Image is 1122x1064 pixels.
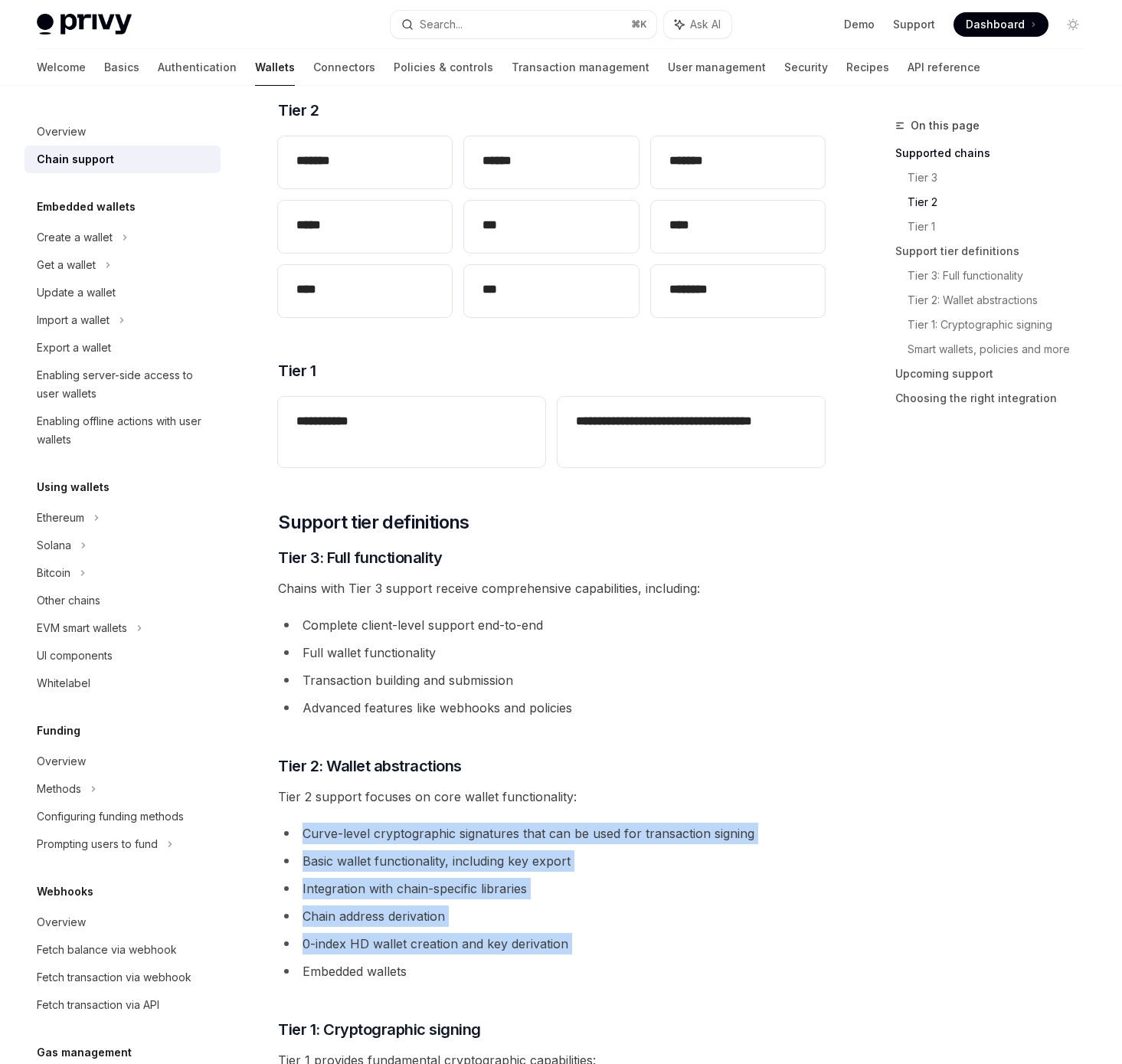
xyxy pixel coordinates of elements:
[278,100,319,121] span: Tier 2
[908,313,1097,337] a: Tier 1: Cryptographic signing
[37,283,116,302] div: Update a wallet
[37,123,86,141] div: Overview
[37,591,100,610] div: Other chains
[846,49,889,86] a: Recipes
[908,49,980,86] a: API reference
[37,339,111,357] div: Export a wallet
[37,913,86,931] div: Overview
[37,412,211,449] div: Enabling offline actions with user wallets
[25,748,221,775] a: Overview
[25,146,221,173] a: Chain support
[37,198,136,216] h5: Embedded wallets
[278,642,825,663] li: Full wallet functionality
[37,509,84,527] div: Ethereum
[908,288,1097,313] a: Tier 2: Wallet abstractions
[37,619,127,637] div: EVM smart wallets
[25,642,221,670] a: UI components
[104,49,139,86] a: Basics
[895,141,1097,165] a: Supported chains
[25,803,221,830] a: Configuring funding methods
[908,337,1097,362] a: Smart wallets, policies and more
[25,279,221,306] a: Update a wallet
[278,547,442,568] span: Tier 3: Full functionality
[512,49,649,86] a: Transaction management
[278,823,825,844] li: Curve-level cryptographic signatures that can be used for transaction signing
[37,968,191,987] div: Fetch transaction via webhook
[37,536,71,555] div: Solana
[37,366,211,403] div: Enabling server-side access to user wallets
[37,228,113,247] div: Create a wallet
[690,17,721,32] span: Ask AI
[911,116,980,135] span: On this page
[37,564,70,582] div: Bitcoin
[278,697,825,719] li: Advanced features like webhooks and policies
[1061,12,1085,37] button: Toggle dark mode
[37,311,110,329] div: Import a wallet
[784,49,828,86] a: Security
[631,18,647,31] span: ⌘ K
[25,362,221,408] a: Enabling server-side access to user wallets
[158,49,237,86] a: Authentication
[908,214,1097,239] a: Tier 1
[664,11,731,38] button: Ask AI
[25,587,221,614] a: Other chains
[278,360,316,381] span: Tier 1
[278,670,825,691] li: Transaction building and submission
[844,17,875,32] a: Demo
[37,14,132,35] img: light logo
[25,991,221,1019] a: Fetch transaction via API
[25,936,221,964] a: Fetch balance via webhook
[37,807,184,826] div: Configuring funding methods
[37,256,96,274] div: Get a wallet
[391,11,657,38] button: Search...⌘K
[37,941,177,959] div: Fetch balance via webhook
[278,933,825,954] li: 0-index HD wallet creation and key derivation
[37,780,81,798] div: Methods
[278,614,825,636] li: Complete client-level support end-to-end
[25,964,221,991] a: Fetch transaction via webhook
[255,49,295,86] a: Wallets
[37,478,110,496] h5: Using wallets
[895,386,1097,411] a: Choosing the right integration
[25,670,221,697] a: Whitelabel
[37,150,114,169] div: Chain support
[25,118,221,146] a: Overview
[278,510,469,535] span: Support tier definitions
[908,264,1097,288] a: Tier 3: Full functionality
[25,908,221,936] a: Overview
[908,190,1097,214] a: Tier 2
[954,12,1048,37] a: Dashboard
[37,835,158,853] div: Prompting users to fund
[895,239,1097,264] a: Support tier definitions
[394,49,493,86] a: Policies & controls
[278,786,825,807] span: Tier 2 support focuses on core wallet functionality:
[313,49,375,86] a: Connectors
[37,1043,132,1062] h5: Gas management
[37,882,93,901] h5: Webhooks
[37,49,86,86] a: Welcome
[895,362,1097,386] a: Upcoming support
[37,647,113,665] div: UI components
[37,996,159,1014] div: Fetch transaction via API
[278,1019,481,1040] span: Tier 1: Cryptographic signing
[25,408,221,453] a: Enabling offline actions with user wallets
[893,17,935,32] a: Support
[420,15,463,34] div: Search...
[278,755,462,777] span: Tier 2: Wallet abstractions
[966,17,1025,32] span: Dashboard
[37,722,80,740] h5: Funding
[668,49,766,86] a: User management
[37,674,90,692] div: Whitelabel
[908,165,1097,190] a: Tier 3
[278,578,825,599] span: Chains with Tier 3 support receive comprehensive capabilities, including:
[25,334,221,362] a: Export a wallet
[278,905,825,927] li: Chain address derivation
[278,878,825,899] li: Integration with chain-specific libraries
[37,752,86,771] div: Overview
[278,961,825,982] li: Embedded wallets
[278,850,825,872] li: Basic wallet functionality, including key export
